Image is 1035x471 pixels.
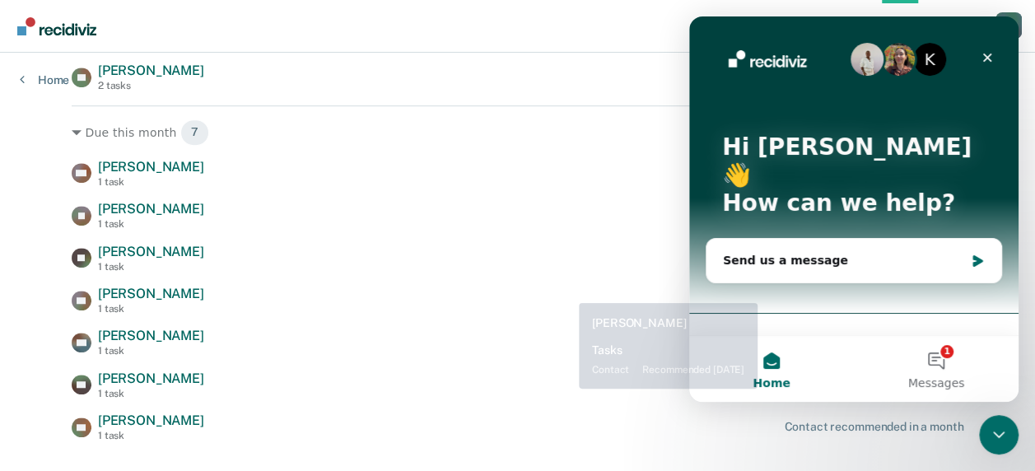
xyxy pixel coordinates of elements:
span: [PERSON_NAME] [98,371,204,386]
div: 1 task [98,345,204,357]
div: 1 task [98,303,204,315]
div: 1 task [98,176,204,188]
span: [PERSON_NAME] [98,328,204,343]
iframe: Intercom live chat [979,415,1019,455]
div: 2 tasks [98,80,204,91]
span: [PERSON_NAME] [98,286,204,301]
span: [PERSON_NAME] [98,244,204,259]
div: Due this month 7 [72,119,963,146]
img: Recidiviz [17,17,96,35]
span: 7 [180,119,209,146]
div: 1 task [98,218,204,230]
a: Home [20,72,69,87]
span: [PERSON_NAME] [98,159,204,175]
div: Contact recommended in a month [784,420,963,434]
div: 1 task [98,388,204,399]
div: O C [995,12,1022,39]
iframe: Intercom live chat [689,16,1019,402]
div: 1 task [98,430,204,441]
span: [PERSON_NAME] [98,413,204,428]
span: [PERSON_NAME] [98,201,204,217]
span: [PERSON_NAME] [98,63,204,78]
button: Profile dropdown button [995,12,1022,39]
div: 1 task [98,261,204,273]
